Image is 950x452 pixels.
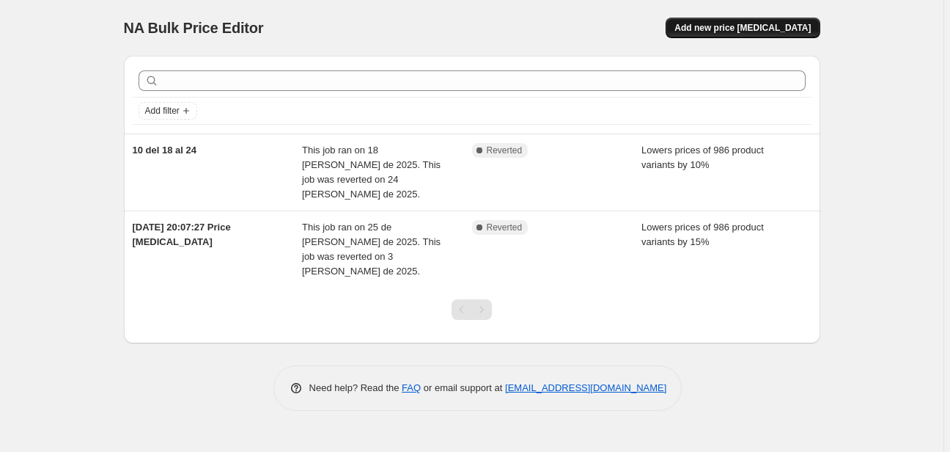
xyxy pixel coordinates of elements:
span: Add filter [145,105,180,117]
a: FAQ [402,382,421,393]
span: [DATE] 20:07:27 Price [MEDICAL_DATA] [133,222,231,247]
span: 10 del 18 al 24 [133,145,196,156]
nav: Pagination [452,299,492,320]
a: [EMAIL_ADDRESS][DOMAIN_NAME] [505,382,666,393]
span: or email support at [421,382,505,393]
span: Reverted [487,222,523,233]
span: This job ran on 25 de [PERSON_NAME] de 2025. This job was reverted on 3 [PERSON_NAME] de 2025. [302,222,441,277]
span: Add new price [MEDICAL_DATA] [674,22,811,34]
span: Need help? Read the [309,382,402,393]
button: Add new price [MEDICAL_DATA] [666,18,820,38]
button: Add filter [139,102,197,120]
span: NA Bulk Price Editor [124,20,264,36]
span: Reverted [487,145,523,156]
span: Lowers prices of 986 product variants by 10% [641,145,764,170]
span: This job ran on 18 [PERSON_NAME] de 2025. This job was reverted on 24 [PERSON_NAME] de 2025. [302,145,441,200]
span: Lowers prices of 986 product variants by 15% [641,222,764,247]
